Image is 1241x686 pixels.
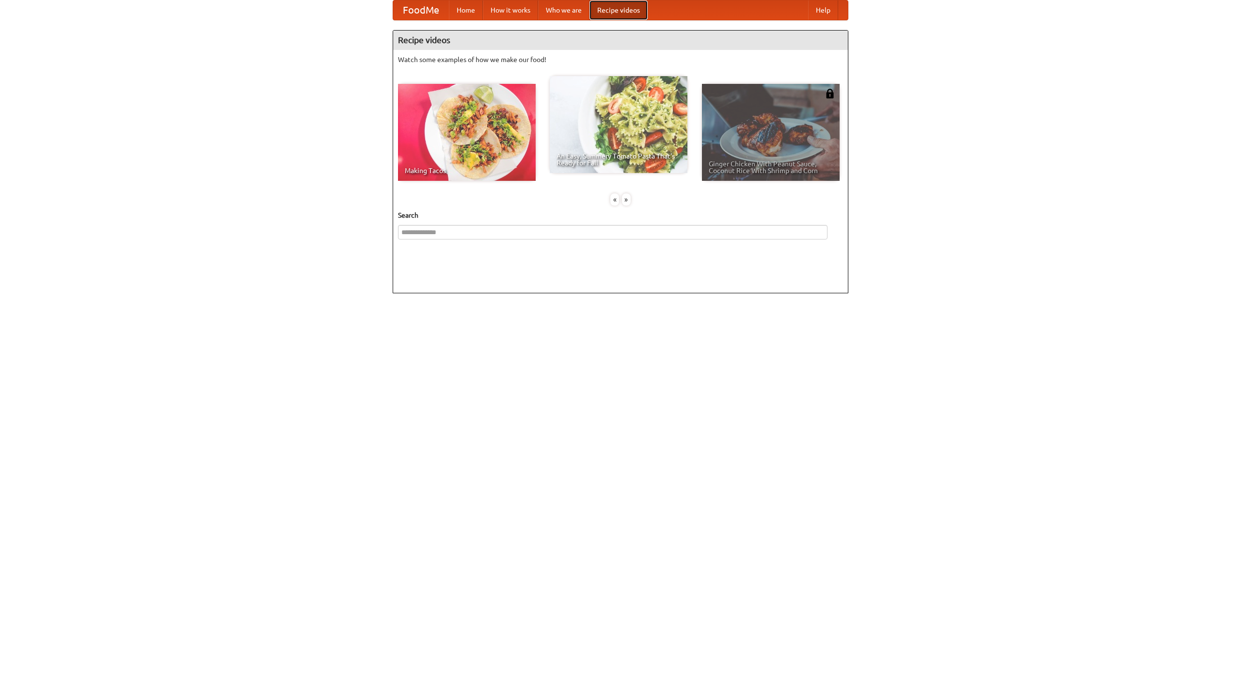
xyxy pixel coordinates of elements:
a: Home [449,0,483,20]
span: An Easy, Summery Tomato Pasta That's Ready for Fall [557,153,681,166]
a: How it works [483,0,538,20]
a: Who we are [538,0,589,20]
h4: Recipe videos [393,31,848,50]
a: Recipe videos [589,0,648,20]
p: Watch some examples of how we make our food! [398,55,843,64]
div: » [622,193,631,206]
span: Making Tacos [405,167,529,174]
a: Making Tacos [398,84,536,181]
h5: Search [398,210,843,220]
a: An Easy, Summery Tomato Pasta That's Ready for Fall [550,76,687,173]
a: FoodMe [393,0,449,20]
img: 483408.png [825,89,835,98]
div: « [610,193,619,206]
a: Help [808,0,838,20]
